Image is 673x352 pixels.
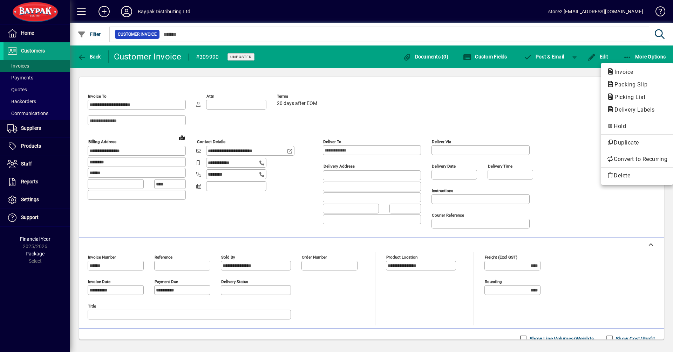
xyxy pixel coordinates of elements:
span: Invoice [607,69,637,75]
span: Delivery Labels [607,106,658,113]
span: Duplicate [607,139,667,147]
span: Delete [607,171,667,180]
span: Packing Slip [607,81,651,88]
span: Convert to Recurring [607,155,667,163]
span: Hold [607,122,667,131]
span: Picking List [607,94,649,100]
